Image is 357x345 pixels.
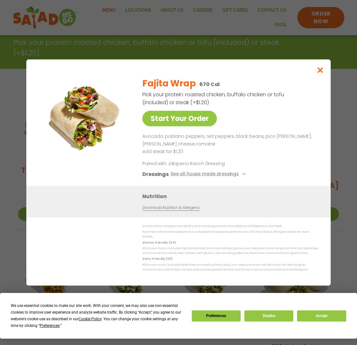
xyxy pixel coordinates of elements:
p: While our menu includes foods that are made without dairy, our restaurants are not dairy free. We... [142,262,318,272]
p: Avocado, poblano peppers, red peppers, black beans, pico [PERSON_NAME], [PERSON_NAME] cheese, rom... [142,133,315,148]
p: 670 Cal [199,80,220,88]
strong: Gluten Friendly (GF) [142,240,175,244]
h3: Dressings [142,170,169,178]
img: Featured product photo for Fajita Wrap [41,72,129,161]
p: We are not an allergen free facility and cannot guarantee the absence of allergens in our foods. [142,223,318,228]
div: We use essential cookies to make our site work. With your consent, we may also use non-essential ... [11,302,184,329]
button: See all house made dressings [171,170,248,178]
a: Download Nutrition & Allergens [142,205,199,211]
h2: Fajita Wrap [142,77,196,90]
button: Preferences [192,310,241,322]
p: Add steak for $1.20 [142,148,315,155]
div: Page 1 [142,133,315,155]
strong: Dairy Friendly (DF) [142,257,172,261]
p: While our menu includes ingredients that are made without gluten, our restaurants are not gluten ... [142,246,318,256]
p: Pick your protein: roasted chicken, buffalo chicken or tofu (included) or steak (+$1.20) [142,90,285,106]
p: Nutrition information is based on our standard recipes and portion sizes. Click Nutrition & Aller... [142,229,318,239]
button: Close modal [310,59,331,81]
p: Paired with Jalapeno Ranch Dressing [142,160,260,167]
span: Cookie Policy [79,317,101,321]
button: Decline [244,310,293,322]
a: Start Your Order [142,111,217,126]
h3: Nutrition [142,192,321,200]
span: Preferences [40,323,60,328]
button: Accept [297,310,346,322]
